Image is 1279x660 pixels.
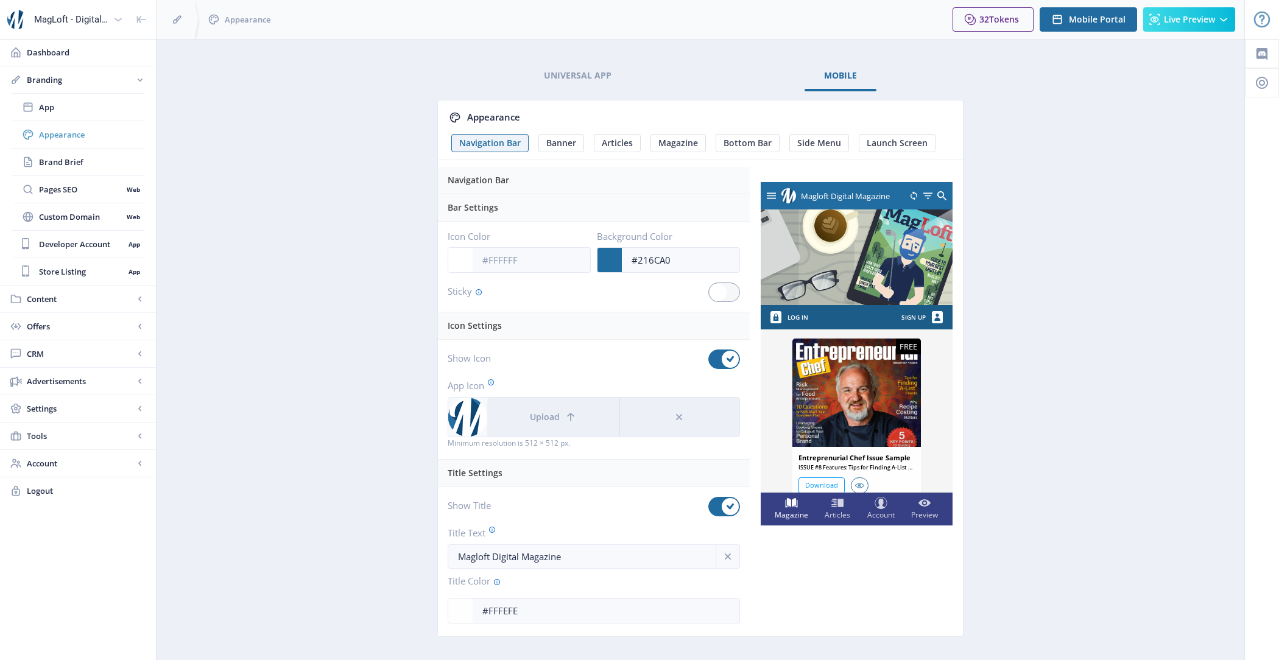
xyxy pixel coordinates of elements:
[39,128,144,141] span: Appearance
[225,13,270,26] span: Appearance
[448,312,742,339] div: Icon Settings
[622,248,739,272] input: #216ca0
[473,599,739,622] input: #fffefe
[122,183,144,195] nb-badge: Web
[798,477,845,494] button: Download
[448,576,740,592] span: Title Color
[467,111,520,123] span: Appearance
[124,238,144,250] nb-badge: App
[546,138,576,148] span: Banner
[473,248,590,272] input: #FFFFFF
[451,134,529,152] button: Navigation Bar
[716,544,740,569] button: info
[39,156,144,168] span: Brand Brief
[867,138,928,148] span: Launch Screen
[602,138,633,148] span: Articles
[530,412,560,422] span: Upload
[12,203,144,230] a: Custom DomainWeb
[27,375,134,387] span: Advertisements
[448,526,730,539] label: Title Text
[724,138,772,148] span: Bottom Bar
[448,194,742,221] div: Bar Settings
[124,265,144,278] nb-badge: App
[597,231,740,241] span: Background Color
[825,509,850,521] span: Articles
[12,94,144,121] a: App
[792,339,921,500] img: cover.jpg
[448,353,491,365] span: Show Icon
[39,211,122,223] span: Custom Domain
[448,379,730,392] label: App Icon
[1143,7,1235,32] button: Live Preview
[27,46,146,58] span: Dashboard
[805,61,876,90] a: Mobile
[798,453,915,463] p: Entreprenurial Chef Issue Sample
[27,430,134,442] span: Tools
[594,134,641,152] button: Articles
[544,71,611,80] span: Universal App
[448,437,740,449] div: Minimum resolution is 512 × 512 px.
[722,550,734,563] nb-icon: info
[448,231,591,241] span: Icon Color
[27,320,134,332] span: Offers
[12,121,144,148] a: Appearance
[27,457,134,469] span: Account
[122,211,144,223] nb-badge: Web
[27,293,134,305] span: Content
[953,7,1034,32] button: 32Tokens
[792,339,921,500] swiper-slide: 1 / 1
[867,509,895,521] span: Account
[716,134,780,152] button: Bottom Bar
[658,138,698,148] span: Magazine
[487,398,619,437] button: Upload
[801,190,890,202] span: Magloft Digital Magazine
[524,61,631,90] a: Universal App
[650,134,706,152] button: Magazine
[12,176,144,203] a: Pages SEOWeb
[824,71,857,80] span: Mobile
[39,183,122,195] span: Pages SEO
[761,209,953,306] img: image banner
[448,500,491,513] span: Show Title
[896,339,921,354] div: FREE
[1164,15,1215,24] span: Live Preview
[911,509,938,521] span: Preview
[27,485,146,497] span: Logout
[1040,7,1137,32] button: Mobile Portal
[27,402,134,415] span: Settings
[448,398,487,437] img: properties.app_icon.png
[34,6,108,33] div: MagLoft - Digital Magazine
[27,348,134,360] span: CRM
[7,10,27,29] img: properties.app_icon.png
[798,463,915,472] p: ISSUE #8 Features: Tips for Finding A-List Clients + How to Create & Sell Events + Key Points for...
[39,265,124,278] span: Store Listing
[859,134,935,152] button: Launch Screen
[538,134,584,152] button: Banner
[1069,15,1126,24] span: Mobile Portal
[12,231,144,258] a: Developer AccountApp
[12,258,144,285] a: Store ListingApp
[448,286,482,298] span: Sticky
[775,509,808,521] span: Magazine
[12,149,144,175] a: Brand Brief
[448,544,740,569] input: MagLoft - Digital Magazine
[781,188,796,203] img: properties.app_icon.png
[459,138,521,148] span: Navigation Bar
[901,311,926,323] span: SIGN UP
[39,238,124,250] span: Developer Account
[27,74,134,86] span: Branding
[797,138,841,148] span: Side Menu
[39,101,144,113] span: App
[789,134,849,152] button: Side Menu
[448,167,742,194] div: Navigation Bar
[989,13,1019,25] span: Tokens
[787,311,808,323] span: LOG IN
[448,460,742,486] div: Title Settings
